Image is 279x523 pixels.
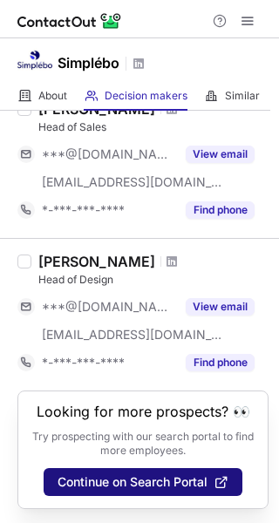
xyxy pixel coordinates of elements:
[38,253,155,270] div: [PERSON_NAME]
[186,298,255,316] button: Reveal Button
[38,272,269,288] div: Head of Design
[44,468,242,496] button: Continue on Search Portal
[31,430,255,458] p: Try prospecting with our search portal to find more employees.
[42,146,175,162] span: ***@[DOMAIN_NAME]
[42,174,223,190] span: [EMAIL_ADDRESS][DOMAIN_NAME]
[38,119,269,135] div: Head of Sales
[186,146,255,163] button: Reveal Button
[37,404,250,419] header: Looking for more prospects? 👀
[38,89,67,103] span: About
[42,327,223,343] span: [EMAIL_ADDRESS][DOMAIN_NAME]
[186,201,255,219] button: Reveal Button
[17,10,122,31] img: ContactOut v5.3.10
[42,299,175,315] span: ***@[DOMAIN_NAME]
[186,354,255,371] button: Reveal Button
[58,475,208,489] span: Continue on Search Portal
[105,89,187,103] span: Decision makers
[17,43,52,78] img: b055cdb89b06fe3a4ef2a5e2397e3076
[225,89,260,103] span: Similar
[58,52,119,73] h1: Simplébo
